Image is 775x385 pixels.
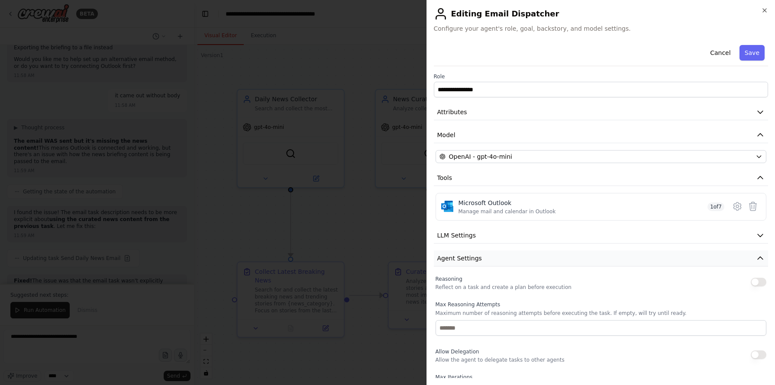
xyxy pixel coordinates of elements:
span: OpenAI - gpt-4o-mini [449,152,512,161]
button: Save [739,45,765,61]
button: Configure tool [730,199,745,214]
p: Reflect on a task and create a plan before execution [436,284,572,291]
label: Role [434,73,769,80]
button: Attributes [434,104,769,120]
h2: Editing Email Dispatcher [434,7,769,21]
span: Tools [437,173,452,182]
span: LLM Settings [437,231,476,240]
button: Delete tool [745,199,761,214]
div: Microsoft Outlook [459,199,556,207]
button: Model [434,127,769,143]
span: 1 of 7 [707,202,724,211]
p: Maximum number of reasoning attempts before executing the task. If empty, will try until ready. [436,310,767,317]
button: Agent Settings [434,250,769,266]
button: OpenAI - gpt-4o-mini [436,150,767,163]
div: Manage mail and calendar in Outlook [459,208,556,215]
button: Tools [434,170,769,186]
span: Configure your agent's role, goal, backstory, and model settings. [434,24,769,33]
img: Microsoft Outlook [441,200,453,212]
button: Cancel [705,45,736,61]
span: Attributes [437,108,467,116]
span: Allow Delegation [436,349,479,355]
p: Allow the agent to delegate tasks to other agents [436,356,565,363]
label: Max Iterations [436,374,767,381]
span: Reasoning [436,276,462,282]
button: LLM Settings [434,228,769,244]
span: Agent Settings [437,254,482,263]
label: Max Reasoning Attempts [436,301,767,308]
span: Model [437,131,455,139]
